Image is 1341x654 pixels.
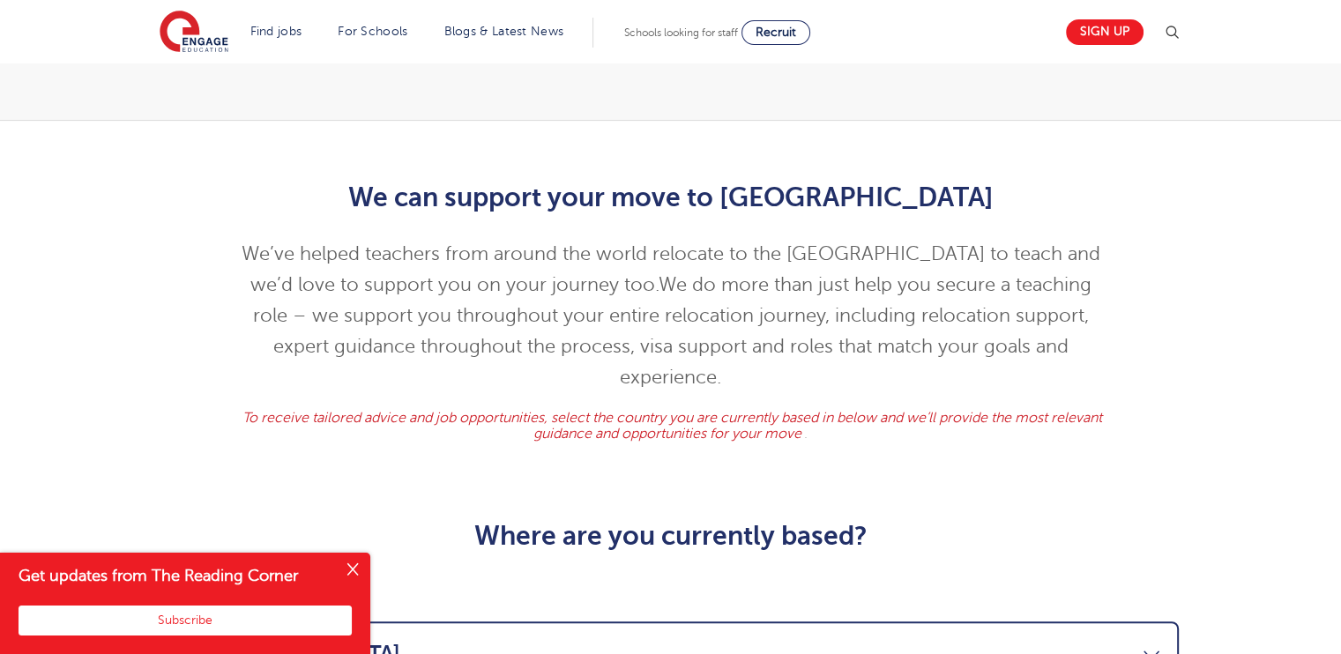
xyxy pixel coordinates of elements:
[250,25,302,38] a: Find jobs
[238,239,1103,393] p: We’ve helped teachers from around the world relocate to the [GEOGRAPHIC_DATA] to teach and we’d l...
[335,553,370,588] button: Close
[338,25,407,38] a: For Schools
[624,26,738,39] span: Schools looking for staff
[804,426,808,442] span: .
[252,274,1091,388] span: We do more than just help you secure a teaching role – we support you throughout your entire relo...
[238,521,1103,551] h2: Where are you currently based?
[756,26,796,39] span: Recruit
[160,11,228,55] img: Engage Education
[238,182,1103,212] h2: We can support your move to [GEOGRAPHIC_DATA]
[741,20,810,45] a: Recruit
[19,606,352,635] button: Subscribe
[1066,19,1144,45] a: Sign up
[19,565,333,587] h4: Get updates from The Reading Corner
[444,25,564,38] a: Blogs & Latest News
[242,410,1101,442] span: To receive tailored advice and job opportunities, select the country you are currently based in b...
